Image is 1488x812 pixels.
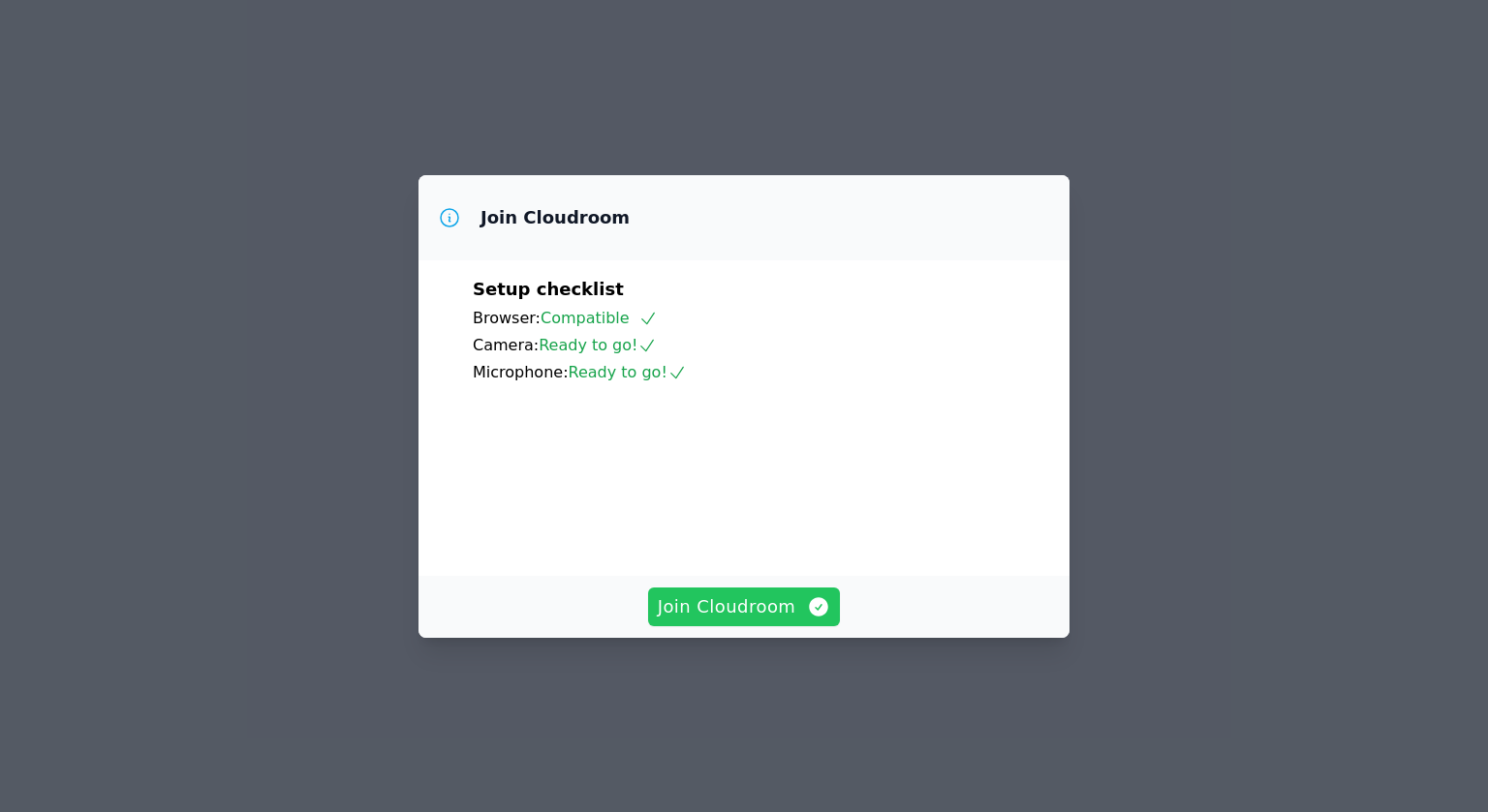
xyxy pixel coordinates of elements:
span: Setup checklist [473,279,624,299]
span: Join Cloudroom [658,593,831,620]
span: Ready to go! [569,363,687,381]
span: Compatible [541,309,658,327]
button: Join Cloudroom [648,587,841,626]
span: Ready to go! [539,336,657,354]
h3: Join Cloudroom [480,206,630,229]
span: Microphone: [473,363,569,381]
span: Camera: [473,336,539,354]
span: Browser: [473,309,541,327]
